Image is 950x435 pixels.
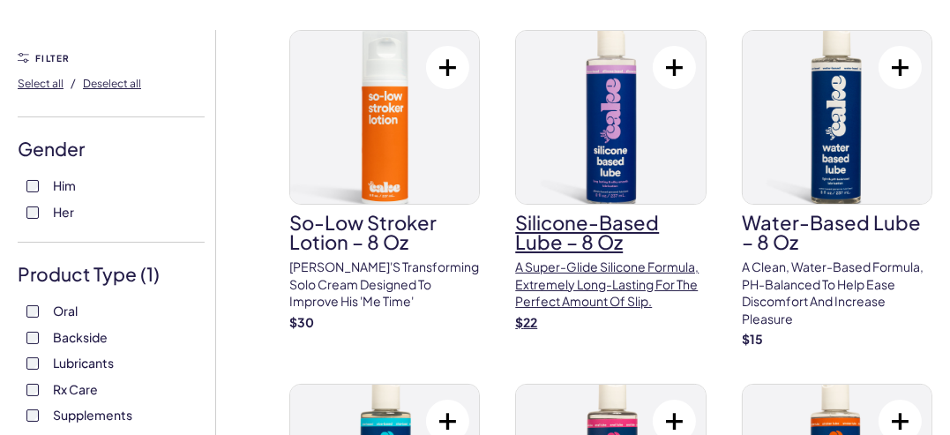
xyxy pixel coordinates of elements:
[516,31,705,204] img: Silicone-Based Lube – 8 oz
[26,206,39,219] input: Her
[53,174,76,197] span: Him
[18,77,64,90] span: Select all
[26,384,39,396] input: Rx Care
[289,213,480,251] h3: So-Low Stroker Lotion – 8 oz
[26,357,39,370] input: Lubricants
[71,75,76,91] span: /
[515,259,706,311] p: A super-glide silicone formula, extremely long-lasting for the perfect amount of slip.
[83,69,141,97] button: Deselect all
[26,409,39,422] input: Supplements
[289,30,480,331] a: So-Low Stroker Lotion – 8 ozSo-Low Stroker Lotion – 8 oz[PERSON_NAME]'s transforming solo cream d...
[289,259,480,311] p: [PERSON_NAME]'s transforming solo cream designed to improve his 'me time'
[53,326,108,349] span: Backside
[742,213,932,251] h3: Water-Based Lube – 8 oz
[26,180,39,192] input: Him
[53,378,98,401] span: Rx Care
[26,305,39,318] input: Oral
[53,299,78,322] span: Oral
[290,31,479,204] img: So-Low Stroker Lotion – 8 oz
[53,403,132,426] span: Supplements
[515,30,706,331] a: Silicone-Based Lube – 8 ozSilicone-Based Lube – 8 ozA super-glide silicone formula, extremely lon...
[53,200,74,223] span: Her
[26,332,39,344] input: Backside
[83,77,141,90] span: Deselect all
[515,314,537,330] strong: $ 22
[742,331,763,347] strong: $ 15
[18,69,64,97] button: Select all
[515,213,706,251] h3: Silicone-Based Lube – 8 oz
[742,30,932,349] a: Water-Based Lube – 8 ozWater-Based Lube – 8 ozA clean, water-based formula, pH-balanced to help e...
[743,31,931,204] img: Water-Based Lube – 8 oz
[289,314,314,330] strong: $ 30
[53,351,114,374] span: Lubricants
[742,259,932,327] p: A clean, water-based formula, pH-balanced to help ease discomfort and increase pleasure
